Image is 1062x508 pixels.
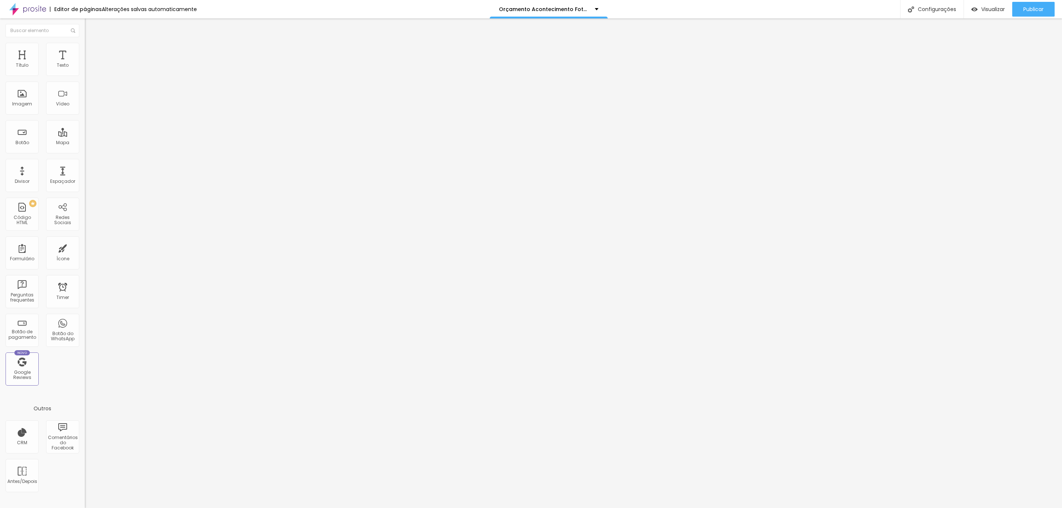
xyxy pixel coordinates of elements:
div: Botão de pagamento [7,329,37,340]
img: Icone [908,6,914,13]
div: Novo [14,350,30,355]
div: Formulário [10,256,34,261]
div: Redes Sociais [48,215,77,226]
div: Espaçador [50,179,75,184]
div: Alterações salvas automaticamente [102,7,197,12]
div: Google Reviews [7,370,37,380]
div: Divisor [15,179,29,184]
div: Botão do WhatsApp [48,331,77,342]
div: Texto [57,63,69,68]
div: Antes/Depois [7,479,37,484]
div: Perguntas frequentes [7,292,37,303]
div: Editor de páginas [50,7,102,12]
input: Buscar elemento [6,24,79,37]
div: CRM [17,440,27,445]
p: Orçamento Acontecimento Fotográfico [499,7,589,12]
div: Ícone [56,256,69,261]
div: Botão [15,140,29,145]
div: Mapa [56,140,69,145]
button: Visualizar [964,2,1012,17]
img: view-1.svg [971,6,978,13]
span: Publicar [1023,6,1044,12]
div: Título [16,63,28,68]
span: Visualizar [981,6,1005,12]
div: Vídeo [56,101,69,107]
button: Publicar [1012,2,1055,17]
div: Imagem [12,101,32,107]
div: Comentários do Facebook [48,435,77,451]
img: Icone [71,28,75,33]
div: Código HTML [7,215,37,226]
div: Timer [56,295,69,300]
